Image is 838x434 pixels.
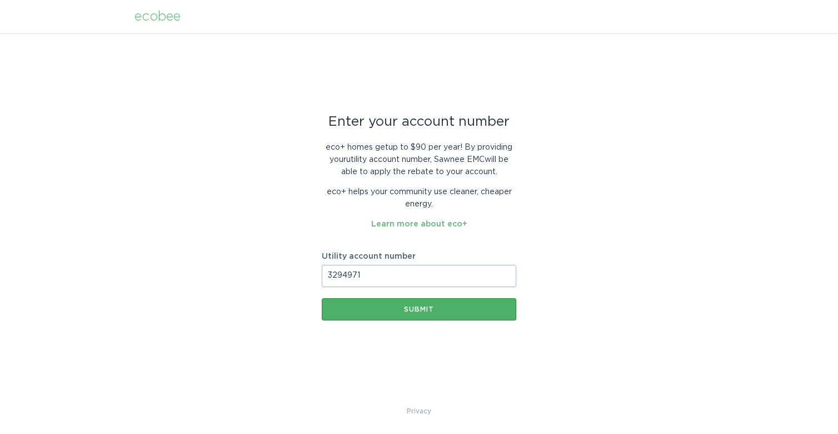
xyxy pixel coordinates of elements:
button: Submit [322,298,516,320]
a: Learn more about eco+ [371,220,467,228]
p: eco+ homes get up to $90 per year ! By providing your utility account number , Sawnee EMC will be... [322,141,516,178]
div: ecobee [134,11,181,23]
div: Submit [327,306,511,313]
p: eco+ helps your community use cleaner, cheaper energy. [322,186,516,210]
a: Privacy Policy & Terms of Use [407,405,431,417]
label: Utility account number [322,253,516,260]
div: Enter your account number [322,116,516,128]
